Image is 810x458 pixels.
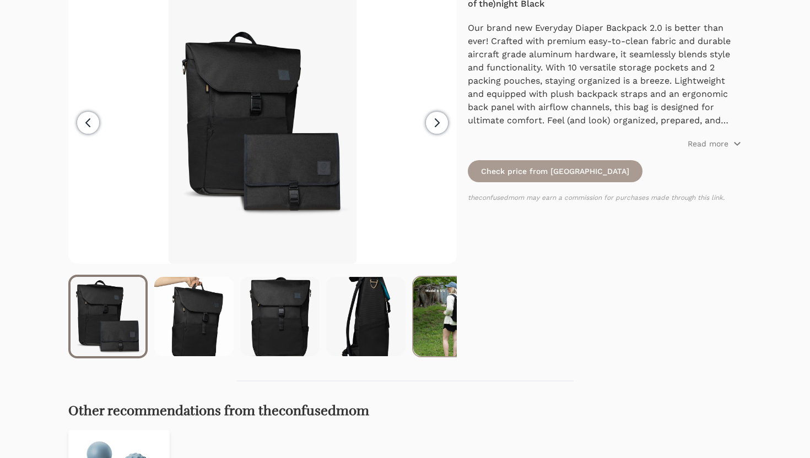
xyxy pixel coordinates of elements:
[468,21,742,127] p: Our brand new Everyday Diaper Backpack 2.0 is better than ever! Crafted with premium easy-to-clea...
[468,193,742,202] p: theconfusedmom may earn a commission for purchases made through this link.
[413,277,490,356] img: Women wearing tan sweatshirt, blue hat, and black shorts with a black backpack standing in grass....
[154,277,234,356] img: Hand holding black backpack by its top handle against white background.
[688,138,728,149] p: Read more
[68,404,742,419] h2: Other recommendations from theconfusedmom
[688,138,742,149] button: Read more
[71,277,145,356] img: Front view of black backpack and changing wallet. Both are closed, and show magnetic clasp and ex...
[468,160,642,182] a: Check price from [GEOGRAPHIC_DATA]
[240,277,320,356] img: Front view of closed black backpack standing upright against a white background.
[326,277,406,356] img: Side view of black backpack showing stretchy bottle pocket, padded strap, and bronze carabiner cl...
